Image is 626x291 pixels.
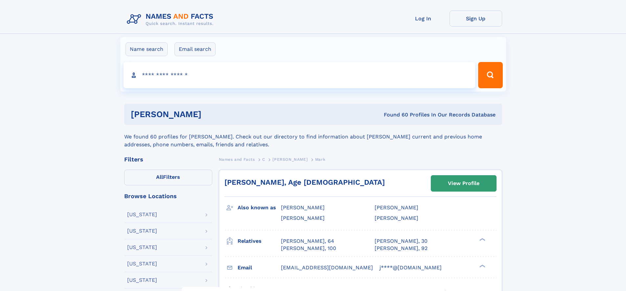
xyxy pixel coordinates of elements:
div: [US_STATE] [127,245,157,250]
a: [PERSON_NAME], Age [DEMOGRAPHIC_DATA] [224,178,385,186]
label: Name search [126,42,168,56]
div: [US_STATE] [127,278,157,283]
h3: Email [238,262,281,273]
h3: Also known as [238,202,281,213]
a: [PERSON_NAME], 64 [281,238,334,245]
label: Filters [124,170,212,185]
span: [PERSON_NAME] [281,215,325,221]
a: Sign Up [450,10,502,27]
img: Logo Names and Facts [124,10,219,28]
div: Found 60 Profiles In Our Records Database [292,111,496,118]
div: We found 60 profiles for [PERSON_NAME]. Check out our directory to find information about [PERSON... [124,125,502,149]
input: search input [124,62,475,88]
div: ❯ [478,264,486,268]
label: Email search [174,42,216,56]
h3: Relatives [238,236,281,247]
div: [US_STATE] [127,212,157,217]
button: Search Button [478,62,502,88]
span: Mark [315,157,325,162]
a: Names and Facts [219,155,255,163]
a: [PERSON_NAME], 100 [281,245,336,252]
span: All [156,174,163,180]
a: [PERSON_NAME], 30 [375,238,428,245]
div: View Profile [448,176,479,191]
h1: [PERSON_NAME] [131,110,293,118]
span: [PERSON_NAME] [272,157,308,162]
a: C [262,155,265,163]
div: Filters [124,156,212,162]
span: [PERSON_NAME] [281,204,325,211]
span: [EMAIL_ADDRESS][DOMAIN_NAME] [281,264,373,271]
div: ❯ [478,237,486,241]
a: View Profile [431,176,496,191]
span: C [262,157,265,162]
span: [PERSON_NAME] [375,204,418,211]
div: Browse Locations [124,193,212,199]
div: [US_STATE] [127,261,157,266]
a: [PERSON_NAME], 92 [375,245,428,252]
a: [PERSON_NAME] [272,155,308,163]
span: [PERSON_NAME] [375,215,418,221]
div: [US_STATE] [127,228,157,234]
a: Log In [397,10,450,27]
